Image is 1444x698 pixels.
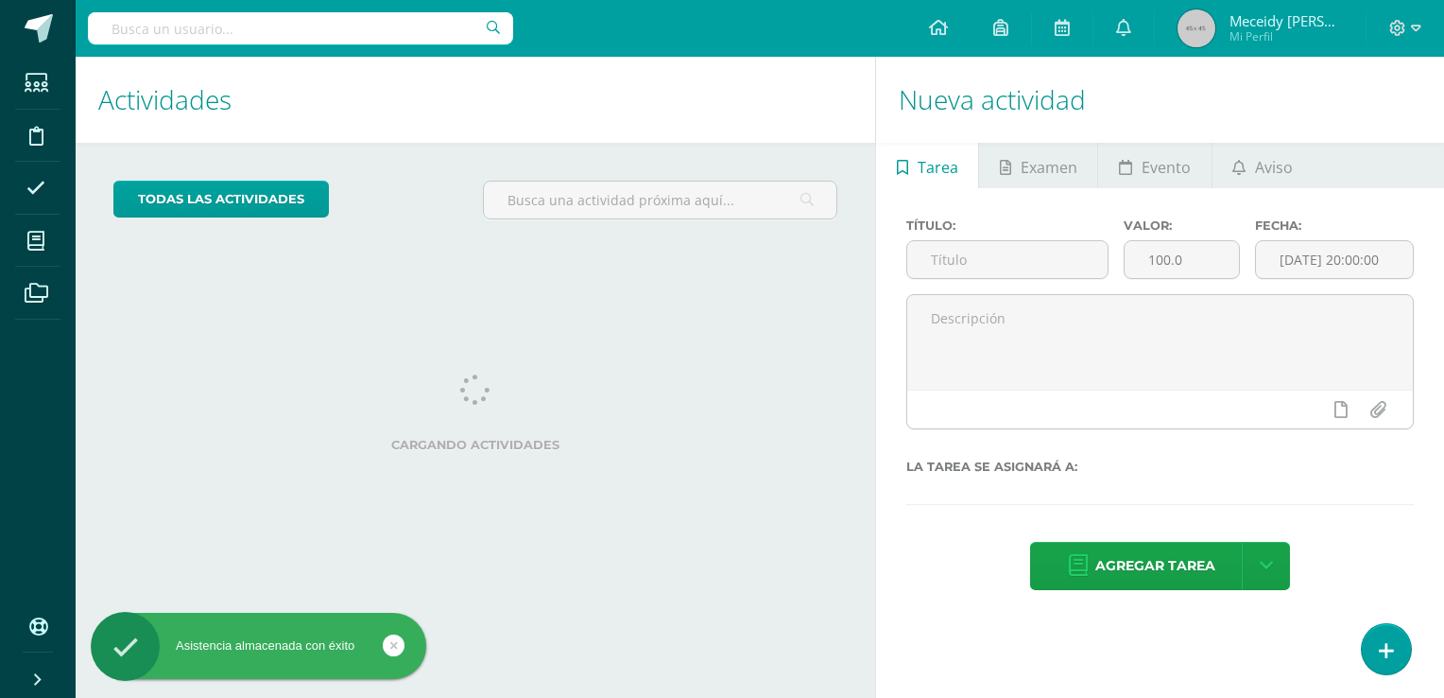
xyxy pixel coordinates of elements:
input: Fecha de entrega [1256,241,1413,278]
label: La tarea se asignará a: [906,460,1414,474]
img: 45x45 [1178,9,1215,47]
span: Aviso [1255,145,1293,190]
input: Busca un usuario... [88,12,513,44]
a: Examen [979,143,1097,188]
a: todas las Actividades [113,181,329,218]
input: Puntos máximos [1125,241,1238,278]
span: Meceidy [PERSON_NAME] [1229,11,1343,30]
input: Título [907,241,1108,278]
label: Cargando actividades [113,438,837,452]
span: Evento [1142,145,1191,190]
span: Tarea [918,145,958,190]
a: Tarea [876,143,978,188]
a: Aviso [1212,143,1314,188]
h1: Actividades [98,57,852,143]
span: Examen [1021,145,1077,190]
div: Asistencia almacenada con éxito [91,637,426,654]
span: Agregar tarea [1095,543,1215,589]
label: Título: [906,218,1109,233]
input: Busca una actividad próxima aquí... [484,182,836,218]
h1: Nueva actividad [899,57,1421,143]
a: Evento [1098,143,1211,188]
span: Mi Perfil [1229,28,1343,44]
label: Valor: [1124,218,1239,233]
label: Fecha: [1255,218,1414,233]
